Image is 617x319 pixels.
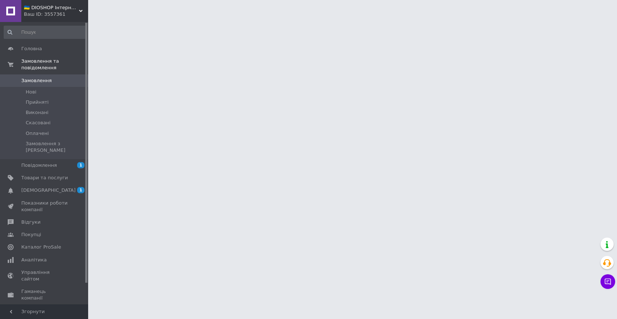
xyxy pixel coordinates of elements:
[77,187,84,193] span: 1
[21,288,68,301] span: Гаманець компанії
[21,231,41,238] span: Покупці
[24,11,88,18] div: Ваш ID: 3557361
[26,99,48,106] span: Прийняті
[21,45,42,52] span: Головна
[21,77,52,84] span: Замовлення
[21,257,47,263] span: Аналітика
[26,89,36,95] span: Нові
[77,162,84,168] span: 1
[21,175,68,181] span: Товари та послуги
[21,219,40,225] span: Відгуки
[21,58,88,71] span: Замовлення та повідомлення
[24,4,79,11] span: 🇺🇦 DIOSHOP Інтернет-магазин
[21,187,76,194] span: [DEMOGRAPHIC_DATA]
[21,269,68,282] span: Управління сайтом
[21,162,57,169] span: Повідомлення
[4,26,87,39] input: Пошук
[26,140,86,154] span: Замовлення з [PERSON_NAME]
[21,200,68,213] span: Показники роботи компанії
[21,244,61,250] span: Каталог ProSale
[26,109,48,116] span: Виконані
[26,130,49,137] span: Оплачені
[26,120,51,126] span: Скасовані
[600,274,615,289] button: Чат з покупцем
